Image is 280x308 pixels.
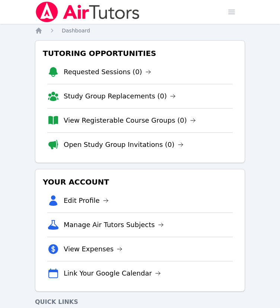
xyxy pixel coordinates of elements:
a: Open Study Group Invitations (0) [64,139,184,150]
img: Air Tutors [35,1,140,22]
a: Requested Sessions (0) [64,67,151,77]
a: View Expenses [64,244,122,254]
a: Study Group Replacements (0) [64,91,176,101]
h3: Tutoring Opportunities [41,47,239,60]
a: View Registerable Course Groups (0) [64,115,196,126]
span: Dashboard [62,28,90,34]
a: Link Your Google Calendar [64,268,161,279]
h4: Quick Links [35,298,245,307]
h3: Your Account [41,175,239,189]
a: Edit Profile [64,195,109,206]
nav: Breadcrumb [35,27,245,34]
a: Manage Air Tutors Subjects [64,220,164,230]
a: Dashboard [62,27,90,34]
